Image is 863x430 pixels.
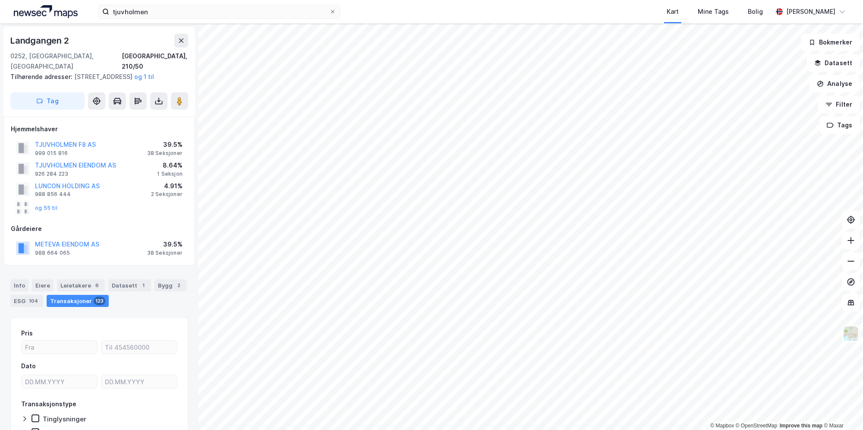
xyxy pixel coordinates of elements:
[122,51,188,72] div: [GEOGRAPHIC_DATA], 210/50
[843,326,859,342] img: Z
[801,34,860,51] button: Bokmerker
[35,171,68,177] div: 926 284 223
[35,191,71,198] div: 988 856 444
[109,5,329,18] input: Søk på adresse, matrikkel, gårdeiere, leietakere eller personer
[147,250,183,256] div: 38 Seksjoner
[32,279,54,291] div: Eiere
[157,160,183,171] div: 8.64%
[147,239,183,250] div: 39.5%
[151,191,183,198] div: 2 Seksjoner
[101,341,177,354] input: Til 454560000
[94,297,105,305] div: 123
[43,415,86,423] div: Tinglysninger
[174,281,183,290] div: 2
[11,124,188,134] div: Hjemmelshaver
[710,423,734,429] a: Mapbox
[10,51,122,72] div: 0252, [GEOGRAPHIC_DATA], [GEOGRAPHIC_DATA]
[11,224,188,234] div: Gårdeiere
[21,328,33,338] div: Pris
[10,73,74,80] span: Tilhørende adresser:
[154,279,186,291] div: Bygg
[10,92,85,110] button: Tag
[820,389,863,430] iframe: Chat Widget
[10,72,181,82] div: [STREET_ADDRESS]
[698,6,729,17] div: Mine Tags
[786,6,835,17] div: [PERSON_NAME]
[93,281,101,290] div: 6
[151,181,183,191] div: 4.91%
[21,399,76,409] div: Transaksjonstype
[809,75,860,92] button: Analyse
[35,150,68,157] div: 999 015 816
[818,96,860,113] button: Filter
[10,279,28,291] div: Info
[10,295,43,307] div: ESG
[14,5,78,18] img: logo.a4113a55bc3d86da70a041830d287a7e.svg
[139,281,148,290] div: 1
[108,279,151,291] div: Datasett
[147,139,183,150] div: 39.5%
[157,171,183,177] div: 1 Seksjon
[748,6,763,17] div: Bolig
[27,297,40,305] div: 104
[22,375,97,388] input: DD.MM.YYYY
[10,34,71,47] div: Landgangen 2
[780,423,822,429] a: Improve this map
[807,54,860,72] button: Datasett
[22,341,97,354] input: Fra
[57,279,105,291] div: Leietakere
[819,117,860,134] button: Tags
[736,423,778,429] a: OpenStreetMap
[101,375,177,388] input: DD.MM.YYYY
[147,150,183,157] div: 38 Seksjoner
[47,295,109,307] div: Transaksjoner
[820,389,863,430] div: Kontrollprogram for chat
[35,250,70,256] div: 988 664 065
[21,361,36,371] div: Dato
[667,6,679,17] div: Kart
